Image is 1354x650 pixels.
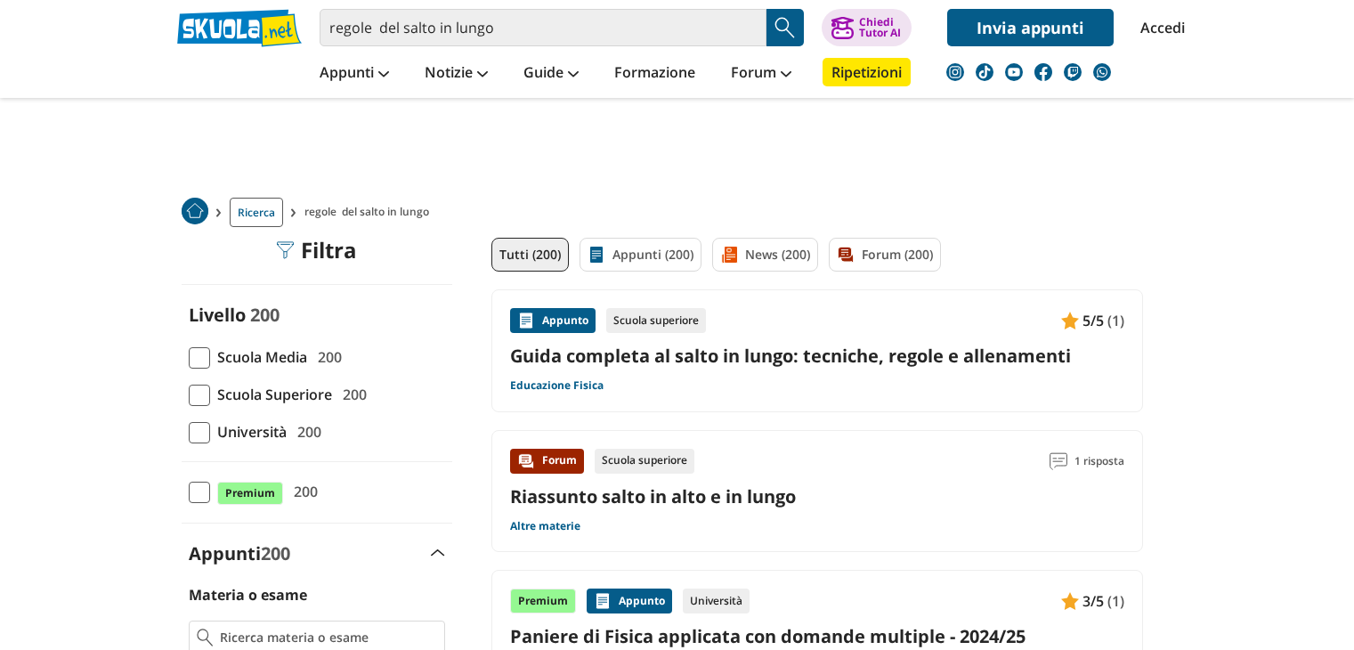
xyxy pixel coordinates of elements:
span: 200 [336,383,367,406]
img: Cerca appunti, riassunti o versioni [772,14,799,41]
div: Premium [510,589,576,613]
div: Università [683,589,750,613]
img: Appunti contenuto [517,312,535,329]
img: youtube [1005,63,1023,81]
img: Forum contenuto [517,452,535,470]
a: Forum (200) [829,238,941,272]
a: Formazione [610,58,700,90]
span: Scuola Media [210,345,307,369]
label: Materia o esame [189,585,307,605]
a: Home [182,198,208,227]
a: Invia appunti [947,9,1114,46]
img: Filtra filtri mobile [276,241,294,259]
a: Forum [726,58,796,90]
img: Forum filtro contenuto [837,246,855,264]
img: facebook [1034,63,1052,81]
span: Scuola Superiore [210,383,332,406]
button: ChiediTutor AI [822,9,912,46]
a: Guide [519,58,583,90]
a: Ripetizioni [823,58,911,86]
img: twitch [1064,63,1082,81]
a: Educazione Fisica [510,378,604,393]
img: tiktok [976,63,993,81]
button: Search Button [766,9,804,46]
a: Altre materie [510,519,580,533]
div: Scuola superiore [595,449,694,474]
span: 3/5 [1082,589,1104,613]
a: Guida completa al salto in lungo: tecniche, regole e allenamenti [510,344,1124,368]
a: Notizie [420,58,492,90]
a: Paniere di Fisica applicata con domande multiple - 2024/25 [510,624,1124,648]
img: Apri e chiudi sezione [431,549,445,557]
span: 200 [287,480,318,503]
div: Appunto [587,589,672,613]
div: Appunto [510,308,596,333]
label: Livello [189,303,246,327]
a: Appunti [315,58,393,90]
span: Università [210,420,287,443]
div: Chiedi Tutor AI [859,17,901,38]
a: Riassunto salto in alto e in lungo [510,484,796,508]
span: 200 [250,303,280,327]
span: 200 [290,420,321,443]
span: 200 [261,541,290,565]
img: Appunti filtro contenuto [588,246,605,264]
img: Appunti contenuto [594,592,612,610]
span: 200 [311,345,342,369]
a: Tutti (200) [491,238,569,272]
img: Appunti contenuto [1061,592,1079,610]
img: Appunti contenuto [1061,312,1079,329]
div: Scuola superiore [606,308,706,333]
span: (1) [1107,589,1124,613]
input: Cerca appunti, riassunti o versioni [320,9,766,46]
img: Home [182,198,208,224]
label: Appunti [189,541,290,565]
a: Accedi [1140,9,1178,46]
div: Filtra [276,238,357,263]
span: (1) [1107,309,1124,332]
a: Ricerca [230,198,283,227]
img: WhatsApp [1093,63,1111,81]
a: News (200) [712,238,818,272]
input: Ricerca materia o esame [220,629,436,646]
img: News filtro contenuto [720,246,738,264]
span: regole del salto in lungo [304,198,436,227]
img: Commenti lettura [1050,452,1067,470]
span: 5/5 [1082,309,1104,332]
img: instagram [946,63,964,81]
span: 1 risposta [1074,449,1124,474]
div: Forum [510,449,584,474]
img: Ricerca materia o esame [197,629,214,646]
span: Premium [217,482,283,505]
a: Appunti (200) [580,238,701,272]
